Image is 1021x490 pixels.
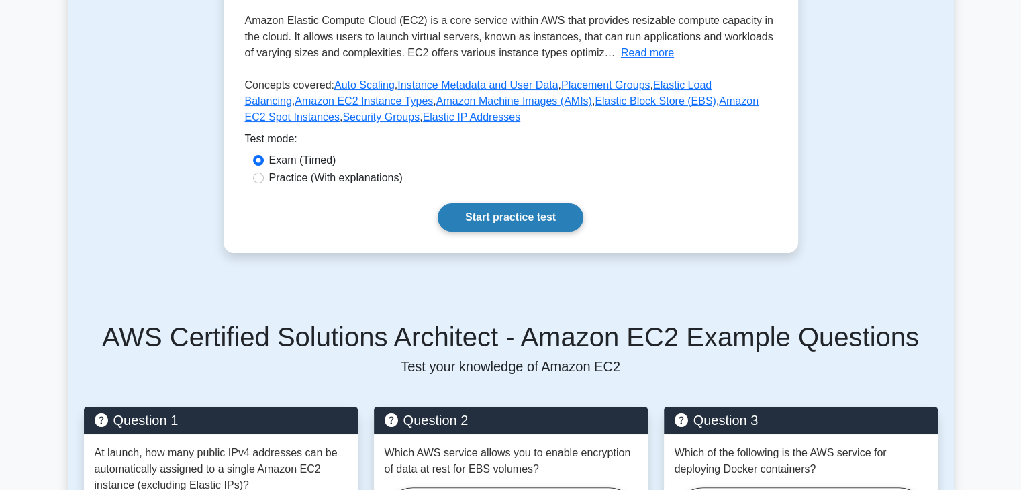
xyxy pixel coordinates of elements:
button: Read more [621,45,674,61]
a: Elastic IP Addresses [423,111,521,123]
a: Placement Groups [561,79,650,91]
p: Test your knowledge of Amazon EC2 [84,358,938,375]
h5: AWS Certified Solutions Architect - Amazon EC2 Example Questions [84,321,938,353]
a: Amazon Machine Images (AMIs) [436,95,592,107]
p: Which of the following is the AWS service for deploying Docker containers? [675,445,927,477]
a: Amazon EC2 Instance Types [295,95,433,107]
label: Exam (Timed) [269,152,336,168]
h5: Question 1 [95,412,347,428]
p: Which AWS service allows you to enable encryption of data at rest for EBS volumes? [385,445,637,477]
a: Instance Metadata and User Data [397,79,558,91]
div: Test mode: [245,131,777,152]
h5: Question 2 [385,412,637,428]
span: Amazon Elastic Compute Cloud (EC2) is a core service within AWS that provides resizable compute c... [245,15,773,58]
a: Elastic Block Store (EBS) [595,95,716,107]
label: Practice (With explanations) [269,170,403,186]
a: Start practice test [438,203,583,232]
p: Concepts covered: , , , , , , , , , [245,77,777,131]
a: Security Groups [342,111,420,123]
h5: Question 3 [675,412,927,428]
a: Auto Scaling [334,79,395,91]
